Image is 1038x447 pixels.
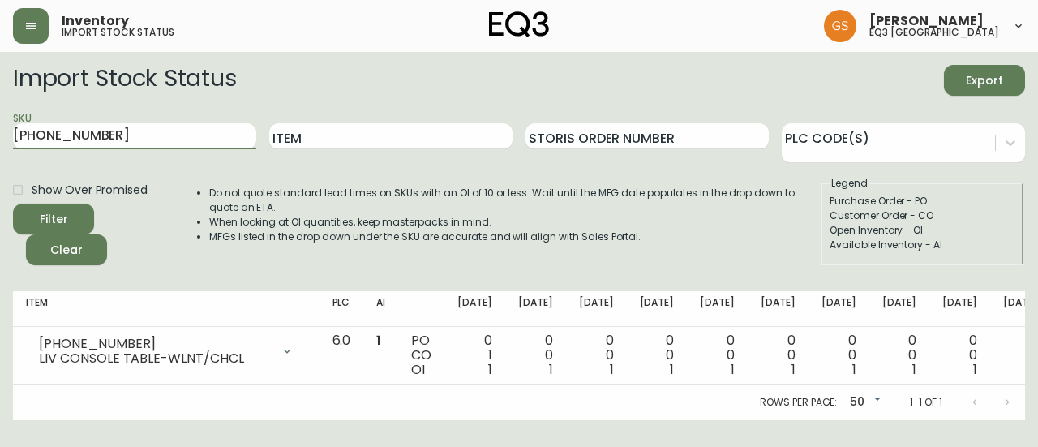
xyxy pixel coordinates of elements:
[957,71,1012,91] span: Export
[411,333,431,377] div: PO CO
[363,291,398,327] th: AI
[852,360,856,379] span: 1
[830,208,1014,223] div: Customer Order - CO
[760,395,837,410] p: Rows per page:
[320,291,364,327] th: PLC
[882,333,917,377] div: 0 0
[26,333,307,369] div: [PHONE_NUMBER]LIV CONSOLE TABLE-WLNT/CHCL
[489,11,549,37] img: logo
[748,291,809,327] th: [DATE]
[457,333,492,377] div: 0 1
[40,209,68,230] div: Filter
[809,291,869,327] th: [DATE]
[670,360,674,379] span: 1
[830,194,1014,208] div: Purchase Order - PO
[13,204,94,234] button: Filter
[62,28,174,37] h5: import stock status
[830,223,1014,238] div: Open Inventory - OI
[731,360,735,379] span: 1
[912,360,916,379] span: 1
[209,215,819,230] li: When looking at OI quantities, keep masterpacks in mind.
[973,360,977,379] span: 1
[444,291,505,327] th: [DATE]
[26,234,107,265] button: Clear
[944,65,1025,96] button: Export
[13,291,320,327] th: Item
[549,360,553,379] span: 1
[869,28,999,37] h5: eq3 [GEOGRAPHIC_DATA]
[700,333,735,377] div: 0 0
[910,395,942,410] p: 1-1 of 1
[411,360,425,379] span: OI
[1003,333,1038,377] div: 0 0
[610,360,614,379] span: 1
[821,333,856,377] div: 0 0
[39,337,271,351] div: [PHONE_NUMBER]
[32,182,148,199] span: Show Over Promised
[13,65,236,96] h2: Import Stock Status
[830,238,1014,252] div: Available Inventory - AI
[39,240,94,260] span: Clear
[640,333,675,377] div: 0 0
[824,10,856,42] img: 6b403d9c54a9a0c30f681d41f5fc2571
[518,333,553,377] div: 0 0
[627,291,688,327] th: [DATE]
[209,186,819,215] li: Do not quote standard lead times on SKUs with an OI of 10 or less. Wait until the MFG date popula...
[869,15,984,28] span: [PERSON_NAME]
[488,360,492,379] span: 1
[566,291,627,327] th: [DATE]
[39,351,271,366] div: LIV CONSOLE TABLE-WLNT/CHCL
[843,389,884,416] div: 50
[791,360,796,379] span: 1
[505,291,566,327] th: [DATE]
[376,331,381,350] span: 1
[942,333,977,377] div: 0 0
[687,291,748,327] th: [DATE]
[320,327,364,385] td: 6.0
[62,15,129,28] span: Inventory
[929,291,990,327] th: [DATE]
[209,230,819,244] li: MFGs listed in the drop down under the SKU are accurate and will align with Sales Portal.
[830,176,869,191] legend: Legend
[869,291,930,327] th: [DATE]
[761,333,796,377] div: 0 0
[579,333,614,377] div: 0 0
